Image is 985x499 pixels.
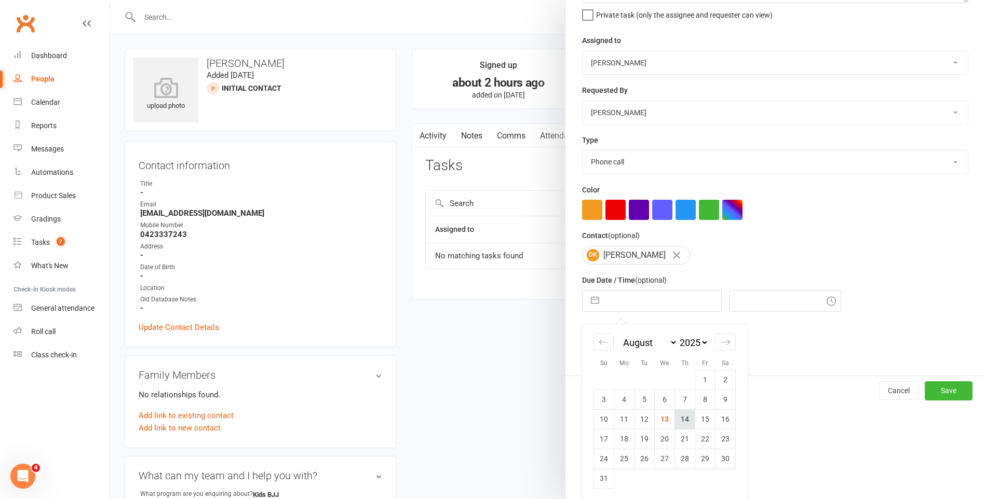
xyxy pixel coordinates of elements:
[14,320,110,343] a: Roll call
[681,359,689,367] small: Th
[32,464,40,472] span: 4
[695,429,716,449] td: Friday, August 22, 2025
[675,429,695,449] td: Thursday, August 21, 2025
[12,10,38,36] a: Clubworx
[675,409,695,429] td: Thursday, August 14, 2025
[14,137,110,161] a: Messages
[582,184,600,196] label: Color
[593,334,614,351] div: Move backward to switch to the previous month.
[14,67,110,91] a: People
[925,381,973,400] button: Save
[31,121,57,130] div: Reports
[582,274,667,286] label: Due Date / Time
[596,7,773,19] span: Private task (only the assignee and requester can view)
[716,449,736,468] td: Saturday, August 30, 2025
[695,390,716,409] td: Friday, August 8, 2025
[14,231,110,254] a: Tasks 7
[14,91,110,114] a: Calendar
[14,254,110,278] a: What's New
[31,51,67,60] div: Dashboard
[635,390,655,409] td: Tuesday, August 5, 2025
[582,246,690,265] div: [PERSON_NAME]
[594,390,614,409] td: Sunday, August 3, 2025
[614,390,635,409] td: Monday, August 4, 2025
[31,304,95,312] div: General attendance
[31,238,50,246] div: Tasks
[582,230,640,241] label: Contact
[635,449,655,468] td: Tuesday, August 26, 2025
[716,370,736,390] td: Saturday, August 2, 2025
[614,409,635,429] td: Monday, August 11, 2025
[716,390,736,409] td: Saturday, August 9, 2025
[587,249,599,261] span: DK
[655,409,675,429] td: Wednesday, August 13, 2025
[594,449,614,468] td: Sunday, August 24, 2025
[600,359,608,367] small: Su
[31,327,56,336] div: Roll call
[14,114,110,137] a: Reports
[14,297,110,320] a: General attendance kiosk mode
[594,468,614,488] td: Sunday, August 31, 2025
[14,343,110,367] a: Class kiosk mode
[14,207,110,231] a: Gradings
[660,359,669,367] small: We
[695,409,716,429] td: Friday, August 15, 2025
[31,145,64,153] div: Messages
[716,429,736,449] td: Saturday, August 23, 2025
[31,168,73,176] div: Automations
[879,381,919,400] button: Cancel
[14,161,110,184] a: Automations
[635,409,655,429] td: Tuesday, August 12, 2025
[57,237,65,246] span: 7
[716,409,736,429] td: Saturday, August 16, 2025
[31,75,55,83] div: People
[31,191,76,200] div: Product Sales
[14,184,110,207] a: Product Sales
[614,449,635,468] td: Monday, August 25, 2025
[614,429,635,449] td: Monday, August 18, 2025
[675,390,695,409] td: Thursday, August 7, 2025
[641,359,647,367] small: Tu
[675,449,695,468] td: Thursday, August 28, 2025
[655,449,675,468] td: Wednesday, August 27, 2025
[635,276,667,284] small: (optional)
[14,44,110,67] a: Dashboard
[655,429,675,449] td: Wednesday, August 20, 2025
[594,409,614,429] td: Sunday, August 10, 2025
[722,359,729,367] small: Sa
[619,359,629,367] small: Mo
[702,359,708,367] small: Fr
[582,322,642,333] label: Email preferences
[582,134,598,146] label: Type
[582,85,628,96] label: Requested By
[582,35,621,46] label: Assigned to
[635,429,655,449] td: Tuesday, August 19, 2025
[655,390,675,409] td: Wednesday, August 6, 2025
[31,215,61,223] div: Gradings
[31,261,69,270] div: What's New
[695,449,716,468] td: Friday, August 29, 2025
[716,334,736,351] div: Move forward to switch to the next month.
[31,351,77,359] div: Class check-in
[608,231,640,240] small: (optional)
[594,429,614,449] td: Sunday, August 17, 2025
[695,370,716,390] td: Friday, August 1, 2025
[10,464,35,489] iframe: Intercom live chat
[31,98,60,106] div: Calendar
